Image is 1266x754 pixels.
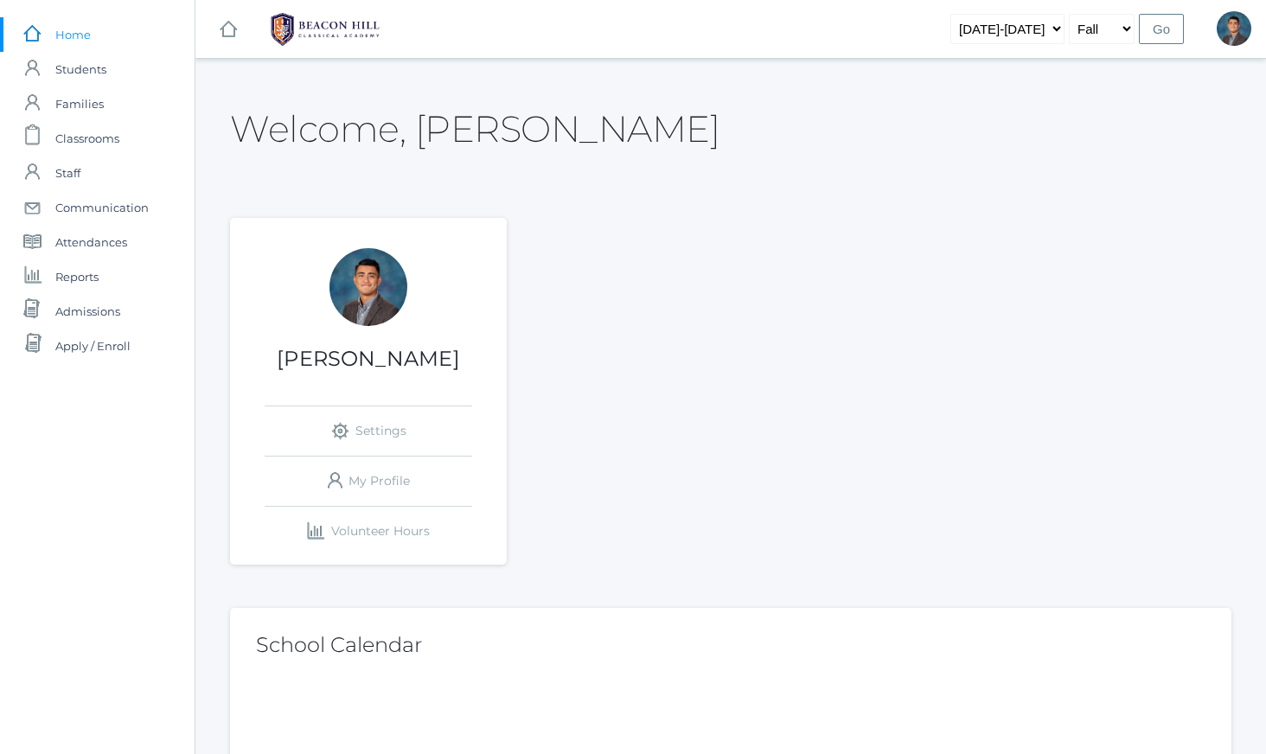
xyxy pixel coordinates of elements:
[256,634,1205,656] h2: School Calendar
[260,8,390,51] img: 1_BHCALogos-05.png
[265,457,472,506] a: My Profile
[1217,11,1251,46] div: Lucas Vieira
[55,329,131,363] span: Apply / Enroll
[265,406,472,456] a: Settings
[55,86,104,121] span: Families
[55,294,120,329] span: Admissions
[230,109,719,149] h2: Welcome, [PERSON_NAME]
[55,259,99,294] span: Reports
[55,52,106,86] span: Students
[230,348,507,370] h1: [PERSON_NAME]
[55,190,149,225] span: Communication
[329,248,407,326] div: Lucas Vieira
[55,17,91,52] span: Home
[55,225,127,259] span: Attendances
[1139,14,1184,44] input: Go
[55,121,119,156] span: Classrooms
[55,156,80,190] span: Staff
[265,507,472,556] a: Volunteer Hours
